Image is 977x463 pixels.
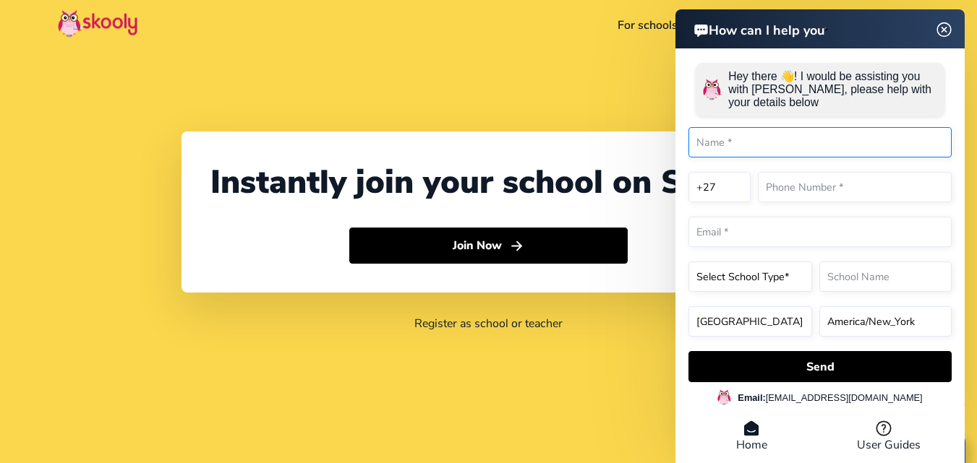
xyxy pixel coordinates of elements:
img: Skooly [58,9,137,38]
div: Instantly join your school on Skooly [210,160,767,204]
ion-icon: arrow forward outline [509,238,524,254]
a: For schools [608,14,687,37]
button: Join Nowarrow forward outline [349,228,628,264]
a: Register as school or teacher [414,316,563,332]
